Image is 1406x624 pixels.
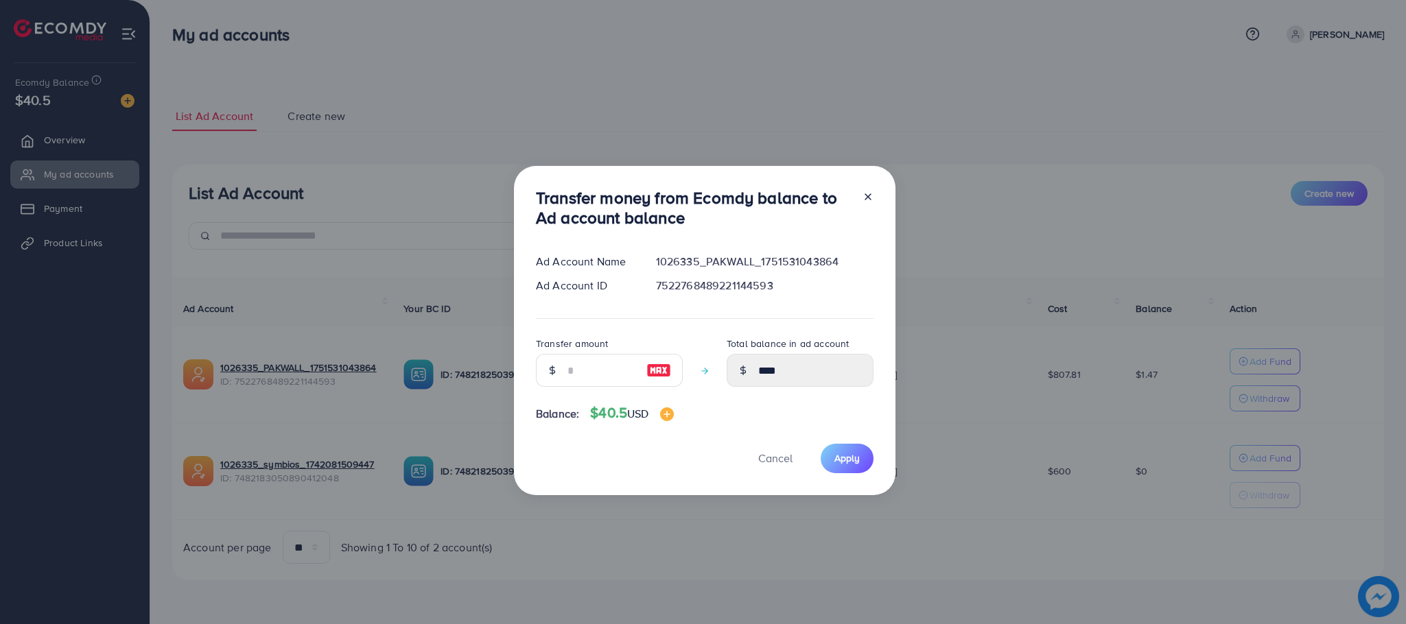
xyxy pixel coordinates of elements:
[590,405,673,422] h4: $40.5
[525,254,645,269] div: Ad Account Name
[660,407,674,421] img: image
[741,444,810,473] button: Cancel
[536,406,579,422] span: Balance:
[645,254,884,269] div: 1026335_PAKWALL_1751531043864
[645,278,884,293] div: 7522768489221144593
[834,451,860,465] span: Apply
[758,451,793,466] span: Cancel
[627,406,648,421] span: USD
[525,278,645,293] div: Ad Account ID
[536,188,852,228] h3: Transfer money from Ecomdy balance to Ad account balance
[646,362,671,379] img: image
[821,444,874,473] button: Apply
[727,337,849,350] label: Total balance in ad account
[536,337,608,350] label: Transfer amount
